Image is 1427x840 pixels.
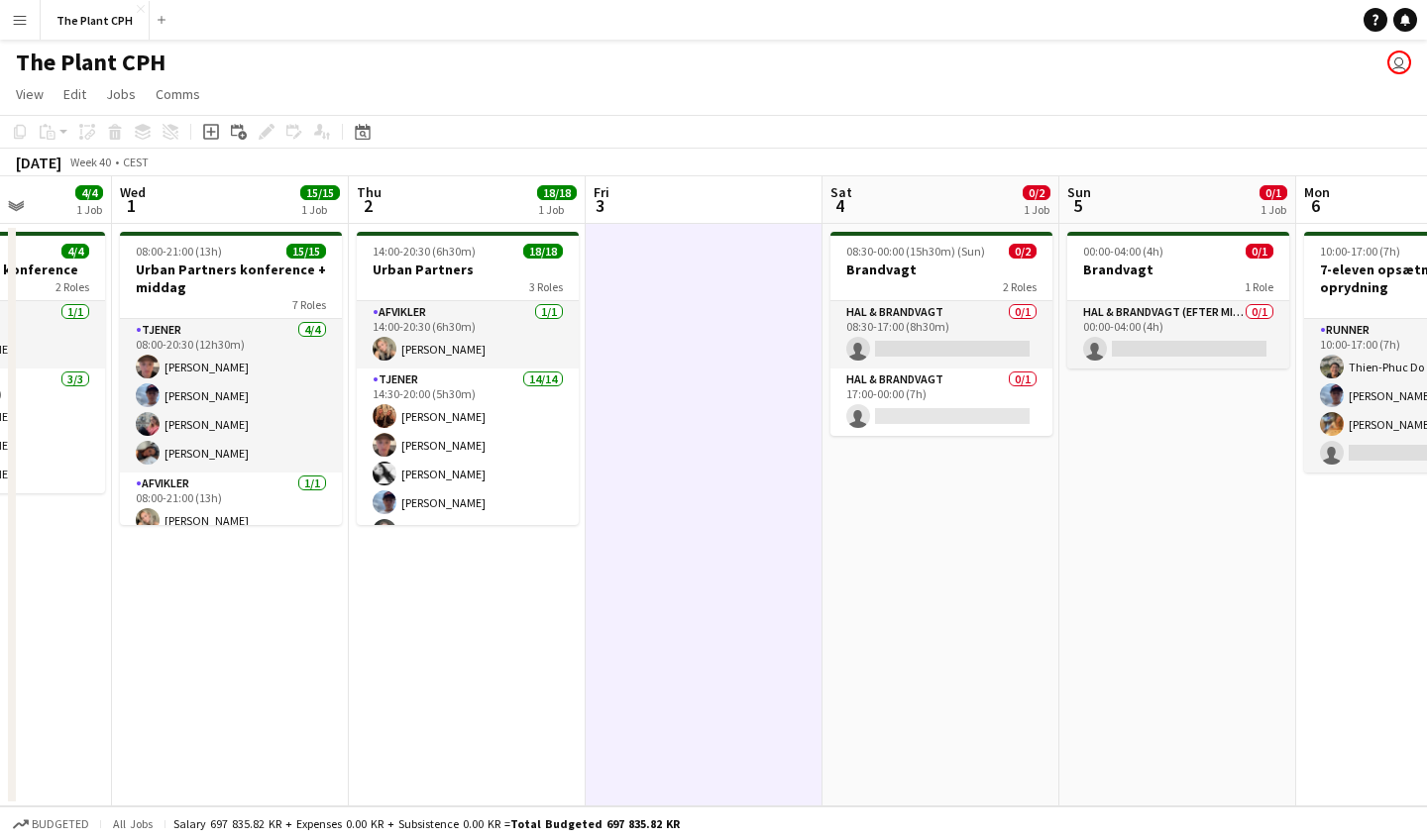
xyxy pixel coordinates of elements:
h1: The Plant CPH [16,48,165,77]
span: 18/18 [523,244,563,259]
div: 1 Job [538,202,576,217]
span: 1 Role [1245,279,1273,294]
app-job-card: 08:00-21:00 (13h)15/15Urban Partners konference + middag7 RolesTjener4/408:00-20:30 (12h30m)[PERS... [120,232,342,525]
app-card-role: Hal & brandvagt0/117:00-00:00 (7h) [830,368,1052,436]
span: 0/2 [1023,185,1050,200]
div: 1 Job [76,202,102,217]
h3: Brandvagt [1067,261,1289,278]
app-card-role: Afvikler1/114:00-20:30 (6h30m)[PERSON_NAME] [357,301,579,368]
app-card-role: Afvikler1/108:00-21:00 (13h)[PERSON_NAME] [120,472,342,540]
span: Sun [1067,183,1091,201]
app-job-card: 14:00-20:30 (6h30m)18/18Urban Partners3 RolesAfvikler1/114:00-20:30 (6h30m)[PERSON_NAME]Tjener14/... [357,232,579,525]
app-card-role: Tjener4/408:00-20:30 (12h30m)[PERSON_NAME][PERSON_NAME][PERSON_NAME][PERSON_NAME] [120,319,342,472]
span: 5 [1064,194,1091,217]
div: 1 Job [1261,202,1286,217]
span: Sat [830,183,852,201]
span: Wed [120,183,146,201]
div: Salary 697 835.82 KR + Expenses 0.00 KR + Subsistence 0.00 KR = [173,816,680,831]
div: CEST [123,155,149,169]
h3: Urban Partners konference + middag [120,261,342,296]
span: All jobs [109,816,157,831]
span: 08:30-00:00 (15h30m) (Sun) [846,244,985,259]
span: 7 Roles [292,297,326,312]
span: 0/2 [1009,244,1037,259]
span: Edit [63,85,86,103]
app-user-avatar: Peter Poulsen [1387,51,1411,74]
a: Edit [55,81,94,107]
span: Fri [594,183,609,201]
app-card-role: Hal & brandvagt (efter midnat)0/100:00-04:00 (4h) [1067,301,1289,368]
span: Mon [1304,183,1330,201]
span: 15/15 [286,244,326,259]
button: The Plant CPH [41,1,150,40]
span: 00:00-04:00 (4h) [1083,244,1163,259]
div: 1 Job [1024,202,1049,217]
span: 0/1 [1246,244,1273,259]
div: 1 Job [301,202,339,217]
span: Budgeted [32,817,89,831]
span: View [16,85,44,103]
span: 2 Roles [55,279,89,294]
span: 14:00-20:30 (6h30m) [373,244,476,259]
a: View [8,81,52,107]
app-job-card: 08:30-00:00 (15h30m) (Sun)0/2Brandvagt2 RolesHal & brandvagt0/108:30-17:00 (8h30m) Hal & brandvag... [830,232,1052,436]
a: Jobs [98,81,144,107]
span: Jobs [106,85,136,103]
span: 2 Roles [1003,279,1037,294]
span: 3 [591,194,609,217]
span: 4/4 [61,244,89,259]
app-card-role: Hal & brandvagt0/108:30-17:00 (8h30m) [830,301,1052,368]
h3: Brandvagt [830,261,1052,278]
span: 0/1 [1260,185,1287,200]
span: 10:00-17:00 (7h) [1320,244,1400,259]
span: Week 40 [65,155,115,169]
span: 18/18 [537,185,577,200]
span: 08:00-21:00 (13h) [136,244,222,259]
span: 6 [1301,194,1330,217]
span: 3 Roles [529,279,563,294]
span: 1 [117,194,146,217]
app-card-role: Tjener14/1414:30-20:00 (5h30m)[PERSON_NAME][PERSON_NAME][PERSON_NAME][PERSON_NAME][PERSON_NAME] [357,368,579,815]
button: Budgeted [10,813,92,835]
span: Comms [156,85,200,103]
span: 4 [827,194,852,217]
span: 4/4 [75,185,103,200]
span: 15/15 [300,185,340,200]
h3: Urban Partners [357,261,579,278]
div: [DATE] [16,153,61,172]
span: 2 [354,194,382,217]
a: Comms [148,81,208,107]
app-job-card: 00:00-04:00 (4h)0/1Brandvagt1 RoleHal & brandvagt (efter midnat)0/100:00-04:00 (4h) [1067,232,1289,368]
span: Thu [357,183,382,201]
span: Total Budgeted 697 835.82 KR [510,816,680,831]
